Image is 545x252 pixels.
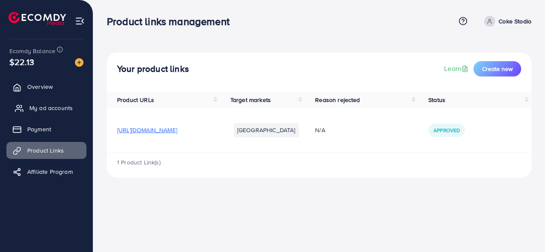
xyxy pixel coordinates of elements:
[27,82,53,91] span: Overview
[75,16,85,26] img: menu
[27,167,73,176] span: Affiliate Program
[428,96,445,104] span: Status
[482,65,513,73] span: Create new
[6,163,86,180] a: Affiliate Program
[9,12,66,25] img: logo
[315,96,360,104] span: Reason rejected
[117,126,177,134] span: [URL][DOMAIN_NAME]
[230,96,271,104] span: Target markets
[9,56,34,68] span: $22.13
[234,123,299,137] li: [GEOGRAPHIC_DATA]
[315,126,325,134] span: N/A
[117,96,154,104] span: Product URLs
[29,104,73,112] span: My ad accounts
[107,15,236,28] h3: Product links management
[481,16,531,27] a: Coke Stodio
[444,64,470,74] a: Learn
[117,64,189,74] h4: Your product links
[6,99,86,116] a: My ad accounts
[433,127,460,134] span: Approved
[6,142,86,159] a: Product Links
[75,58,83,67] img: image
[6,121,86,138] a: Payment
[27,146,64,155] span: Product Links
[473,61,521,76] button: Create new
[509,214,539,246] iframe: Chat
[117,158,161,167] span: 1 Product Link(s)
[6,78,86,95] a: Overview
[499,16,531,26] p: Coke Stodio
[27,125,51,133] span: Payment
[9,47,55,55] span: Ecomdy Balance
